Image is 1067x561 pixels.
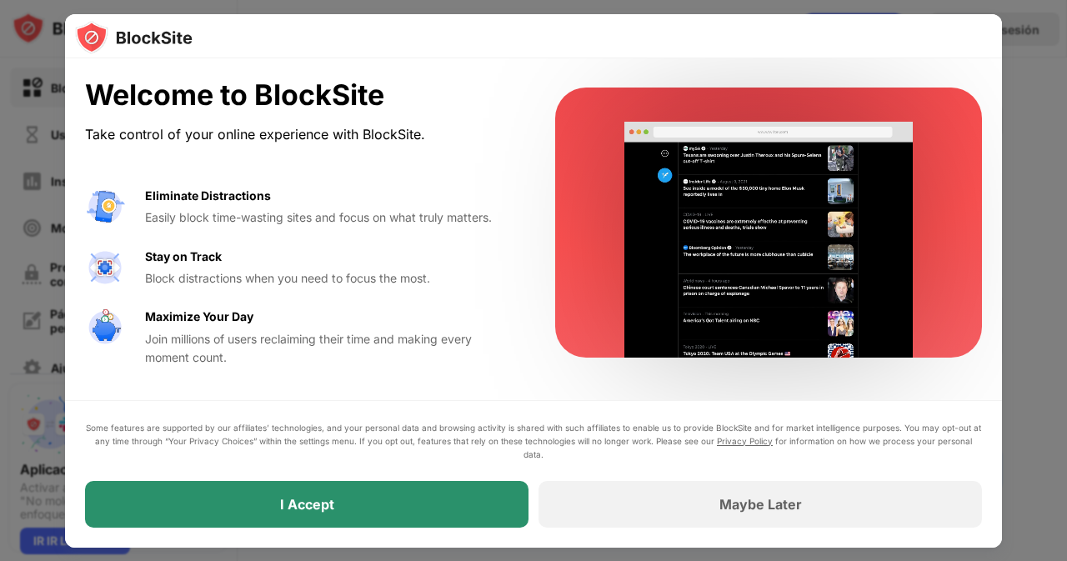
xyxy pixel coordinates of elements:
[145,248,222,266] div: Stay on Track
[717,436,773,446] a: Privacy Policy
[145,269,515,288] div: Block distractions when you need to focus the most.
[719,496,802,513] div: Maybe Later
[85,248,125,288] img: value-focus.svg
[85,123,515,147] div: Take control of your online experience with BlockSite.
[145,208,515,227] div: Easily block time-wasting sites and focus on what truly matters.
[145,330,515,368] div: Join millions of users reclaiming their time and making every moment count.
[280,496,334,513] div: I Accept
[75,21,193,54] img: logo-blocksite.svg
[145,187,271,205] div: Eliminate Distractions
[145,308,253,326] div: Maximize Your Day
[85,421,982,461] div: Some features are supported by our affiliates’ technologies, and your personal data and browsing ...
[85,187,125,227] img: value-avoid-distractions.svg
[85,78,515,113] div: Welcome to BlockSite
[85,308,125,348] img: value-safe-time.svg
